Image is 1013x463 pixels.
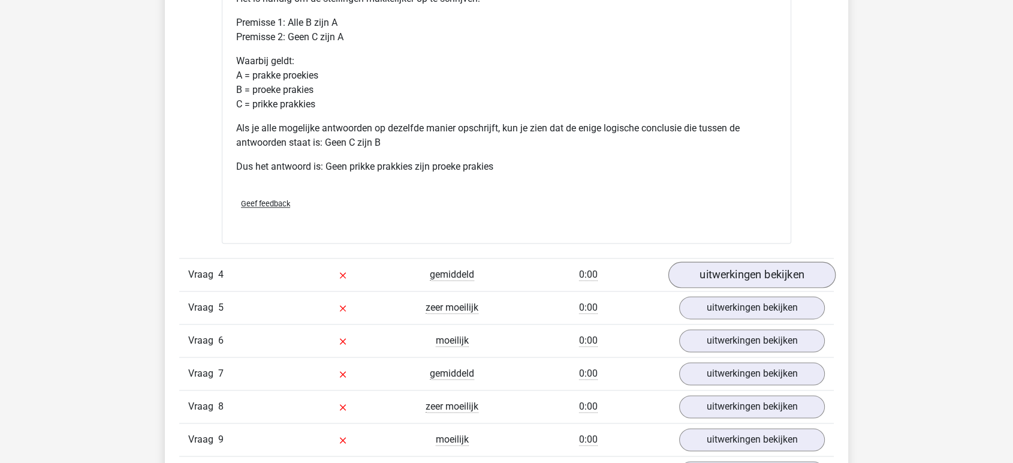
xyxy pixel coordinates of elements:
span: Vraag [188,333,218,348]
span: gemiddeld [430,269,474,281]
span: 0:00 [579,434,598,446]
span: 0:00 [579,302,598,314]
span: 0:00 [579,335,598,347]
p: Als je alle mogelijke antwoorden op dezelfde manier opschrijft, kun je zien dat de enige logische... [236,121,777,150]
span: 8 [218,401,224,412]
span: Vraag [188,267,218,282]
span: Vraag [188,432,218,447]
p: Waarbij geldt: A = prakke proekies B = proeke prakies C = prikke prakkies [236,54,777,112]
span: zeer moeilijk [426,302,478,314]
span: 0:00 [579,401,598,413]
span: 6 [218,335,224,346]
span: Geef feedback [241,199,290,208]
a: uitwerkingen bekijken [679,329,825,352]
span: 7 [218,368,224,379]
span: 9 [218,434,224,445]
span: Vraag [188,300,218,315]
a: uitwerkingen bekijken [668,261,836,288]
a: uitwerkingen bekijken [679,428,825,451]
a: uitwerkingen bekijken [679,296,825,319]
span: 5 [218,302,224,313]
span: Vraag [188,399,218,414]
span: zeer moeilijk [426,401,478,413]
span: 0:00 [579,269,598,281]
span: gemiddeld [430,368,474,380]
span: Vraag [188,366,218,381]
a: uitwerkingen bekijken [679,395,825,418]
span: 4 [218,269,224,280]
p: Premisse 1: Alle B zijn A Premisse 2: Geen C zijn A [236,16,777,44]
span: 0:00 [579,368,598,380]
a: uitwerkingen bekijken [679,362,825,385]
span: moeilijk [436,434,469,446]
p: Dus het antwoord is: Geen prikke prakkies zijn proeke prakies [236,160,777,174]
span: moeilijk [436,335,469,347]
